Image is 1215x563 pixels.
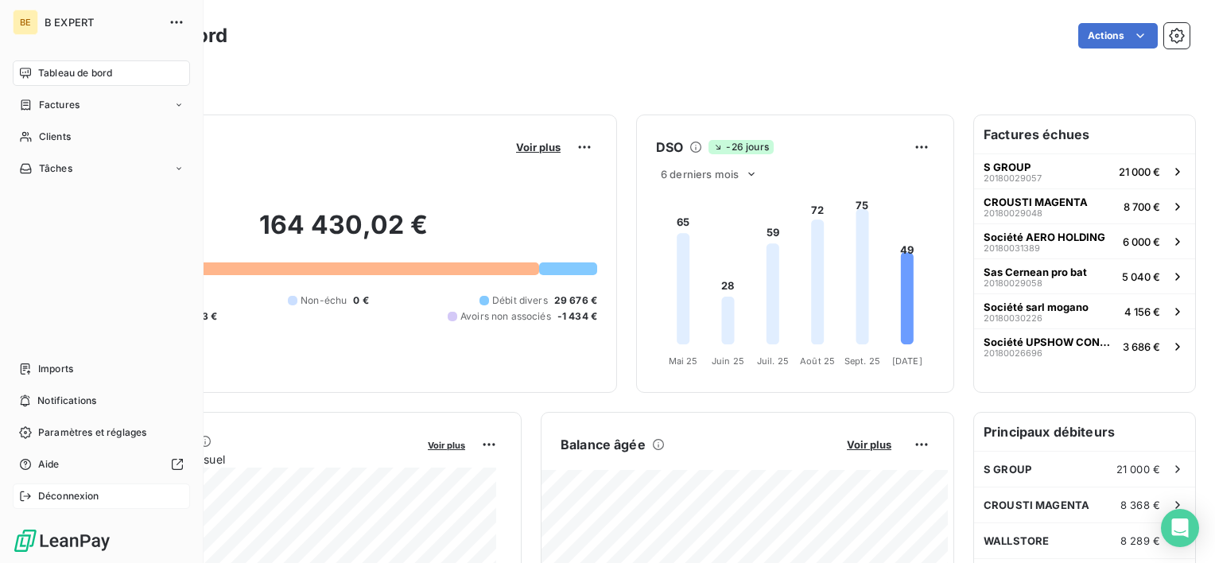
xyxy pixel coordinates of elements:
span: 6 000 € [1123,235,1160,248]
span: Notifications [37,394,96,408]
tspan: Mai 25 [669,355,698,367]
span: Voir plus [847,438,891,451]
span: -1 434 € [557,309,597,324]
tspan: Juin 25 [712,355,744,367]
h6: Balance âgée [561,435,646,454]
h6: Factures échues [974,115,1195,153]
span: 8 700 € [1124,200,1160,213]
tspan: Sept. 25 [844,355,880,367]
span: 5 040 € [1122,270,1160,283]
h6: DSO [656,138,683,157]
span: Imports [38,362,73,376]
span: Déconnexion [38,489,99,503]
button: Voir plus [511,140,565,154]
span: B EXPERT [45,16,159,29]
button: Actions [1078,23,1158,49]
span: 20180030226 [984,313,1042,323]
span: 20180029058 [984,278,1042,288]
span: 8 368 € [1120,499,1160,511]
span: Paramètres et réglages [38,425,146,440]
button: CROUSTI MAGENTA201800290488 700 € [974,188,1195,223]
span: 20180029057 [984,173,1042,183]
span: Tâches [39,161,72,176]
span: Aide [38,457,60,472]
span: Factures [39,98,80,112]
button: Voir plus [423,437,470,452]
span: Société UPSHOW CONSULTING [984,336,1116,348]
span: 8 289 € [1120,534,1160,547]
span: Clients [39,130,71,144]
span: S GROUP [984,463,1031,476]
button: Voir plus [842,437,896,452]
button: Société sarl mogano201800302264 156 € [974,293,1195,328]
span: 20180031389 [984,243,1040,253]
div: Open Intercom Messenger [1161,509,1199,547]
tspan: [DATE] [892,355,922,367]
tspan: Juil. 25 [757,355,789,367]
button: Société UPSHOW CONSULTING201800266963 686 € [974,328,1195,363]
button: Société AERO HOLDING201800313896 000 € [974,223,1195,258]
span: 20180029048 [984,208,1042,218]
span: Voir plus [516,141,561,153]
span: WALLSTORE [984,534,1049,547]
span: CROUSTI MAGENTA [984,196,1088,208]
span: Société AERO HOLDING [984,231,1105,243]
tspan: Août 25 [800,355,835,367]
button: S GROUP2018002905721 000 € [974,153,1195,188]
button: Sas Cernean pro bat201800290585 040 € [974,258,1195,293]
span: S GROUP [984,161,1031,173]
span: Débit divers [492,293,548,308]
span: Sas Cernean pro bat [984,266,1087,278]
span: Avoirs non associés [460,309,551,324]
img: Logo LeanPay [13,528,111,553]
a: Aide [13,452,190,477]
span: Chiffre d'affaires mensuel [90,451,417,468]
div: BE [13,10,38,35]
span: CROUSTI MAGENTA [984,499,1089,511]
h6: Principaux débiteurs [974,413,1195,451]
span: 3 686 € [1123,340,1160,353]
span: Voir plus [428,440,465,451]
span: 6 derniers mois [661,168,739,181]
span: Non-échu [301,293,347,308]
span: 21 000 € [1119,165,1160,178]
span: 0 € [353,293,368,308]
span: -26 jours [708,140,773,154]
span: 20180026696 [984,348,1042,358]
span: 21 000 € [1116,463,1160,476]
span: Tableau de bord [38,66,112,80]
span: Société sarl mogano [984,301,1089,313]
h2: 164 430,02 € [90,209,597,257]
span: 29 676 € [554,293,597,308]
span: 4 156 € [1124,305,1160,318]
